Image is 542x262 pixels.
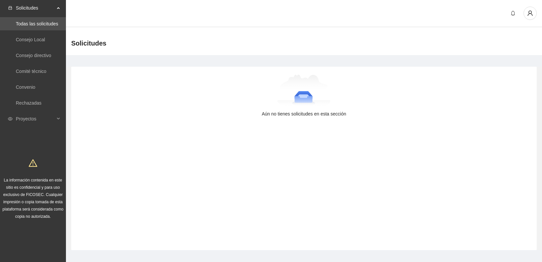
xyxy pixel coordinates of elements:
[524,7,537,20] button: user
[8,116,13,121] span: eye
[16,84,35,90] a: Convenio
[16,37,45,42] a: Consejo Local
[524,10,536,16] span: user
[16,1,55,15] span: Solicitudes
[16,53,51,58] a: Consejo directivo
[508,11,518,16] span: bell
[71,38,106,49] span: Solicitudes
[277,75,331,108] img: Aún no tienes solicitudes en esta sección
[16,21,58,26] a: Todas las solicitudes
[16,69,46,74] a: Comité técnico
[16,112,55,125] span: Proyectos
[16,100,42,106] a: Rechazadas
[3,178,64,219] span: La información contenida en este sitio es confidencial y para uso exclusivo de FICOSEC. Cualquier...
[8,6,13,10] span: inbox
[29,159,37,167] span: warning
[508,8,518,18] button: bell
[82,110,526,117] div: Aún no tienes solicitudes en esta sección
